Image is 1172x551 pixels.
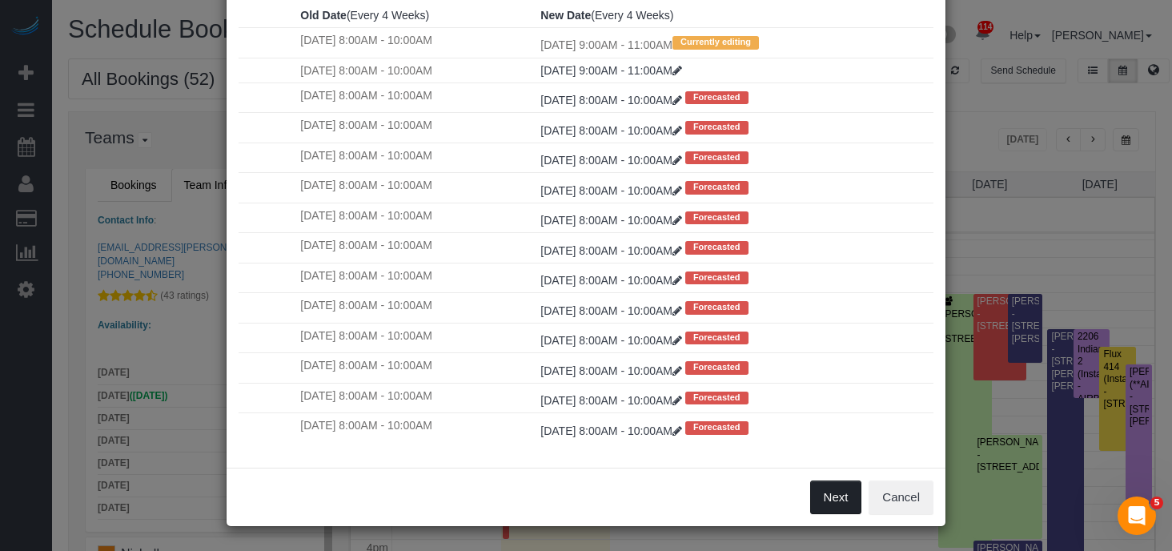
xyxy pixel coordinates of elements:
strong: Old Date [300,9,347,22]
span: Currently editing [672,36,759,49]
a: [DATE] 8:00AM - 10:00AM [540,334,685,347]
span: Forecasted [685,271,749,284]
td: [DATE] 8:00AM - 10:00AM [296,173,536,203]
a: [DATE] 8:00AM - 10:00AM [540,94,685,107]
span: Forecasted [685,241,749,254]
td: [DATE] 8:00AM - 10:00AM [296,293,536,323]
td: [DATE] 8:00AM - 10:00AM [296,203,536,232]
span: Forecasted [685,361,749,374]
strong: New Date [540,9,591,22]
th: (Every 4 Weeks) [536,3,933,28]
td: [DATE] 8:00AM - 10:00AM [296,113,536,143]
span: Forecasted [685,181,749,194]
span: Forecasted [685,91,749,104]
button: Cancel [869,481,933,514]
td: [DATE] 8:00AM - 10:00AM [296,58,536,82]
a: [DATE] 8:00AM - 10:00AM [540,214,685,227]
td: [DATE] 8:00AM - 10:00AM [296,353,536,383]
a: [DATE] 8:00AM - 10:00AM [540,184,685,197]
td: [DATE] 8:00AM - 10:00AM [296,28,536,58]
span: 5 [1150,497,1163,509]
td: [DATE] 9:00AM - 11:00AM [536,28,933,58]
button: Next [810,481,862,514]
span: Forecasted [685,332,749,344]
a: [DATE] 8:00AM - 10:00AM [540,124,685,137]
span: Forecasted [685,211,749,224]
span: Forecasted [685,301,749,314]
td: [DATE] 8:00AM - 10:00AM [296,263,536,292]
iframe: Intercom live chat [1118,497,1156,535]
td: [DATE] 8:00AM - 10:00AM [296,323,536,352]
a: [DATE] 8:00AM - 10:00AM [540,244,685,257]
span: Forecasted [685,392,749,404]
span: Forecasted [685,151,749,164]
a: [DATE] 8:00AM - 10:00AM [540,154,685,167]
td: [DATE] 8:00AM - 10:00AM [296,233,536,263]
a: [DATE] 9:00AM - 11:00AM [540,64,682,77]
a: [DATE] 8:00AM - 10:00AM [540,364,685,377]
a: [DATE] 8:00AM - 10:00AM [540,394,685,407]
td: [DATE] 8:00AM - 10:00AM [296,143,536,172]
a: [DATE] 8:00AM - 10:00AM [540,274,685,287]
td: [DATE] 8:00AM - 10:00AM [296,82,536,112]
th: (Every 4 Weeks) [296,3,536,28]
td: [DATE] 8:00AM - 10:00AM [296,413,536,443]
a: [DATE] 8:00AM - 10:00AM [540,304,685,317]
span: Forecasted [685,421,749,434]
span: Forecasted [685,121,749,134]
a: [DATE] 8:00AM - 10:00AM [540,424,685,437]
td: [DATE] 8:00AM - 10:00AM [296,383,536,412]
